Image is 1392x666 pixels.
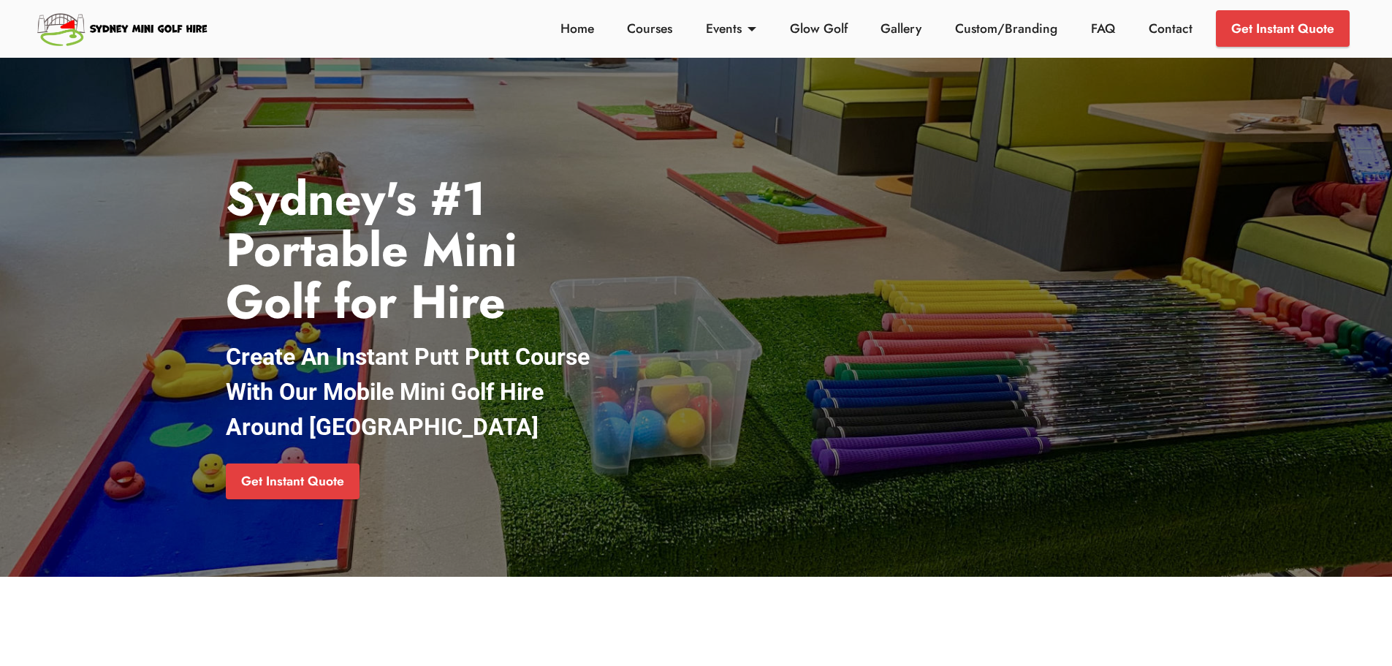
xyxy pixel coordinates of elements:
[1087,19,1119,38] a: FAQ
[226,343,590,441] strong: Create An Instant Putt Putt Course With Our Mobile Mini Golf Hire Around [GEOGRAPHIC_DATA]
[786,19,851,38] a: Glow Golf
[1216,10,1350,47] a: Get Instant Quote
[1144,19,1196,38] a: Contact
[623,19,677,38] a: Courses
[35,7,211,50] img: Sydney Mini Golf Hire
[226,463,360,500] a: Get Instant Quote
[226,165,517,336] strong: Sydney's #1 Portable Mini Golf for Hire
[877,19,926,38] a: Gallery
[951,19,1062,38] a: Custom/Branding
[556,19,598,38] a: Home
[702,19,761,38] a: Events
